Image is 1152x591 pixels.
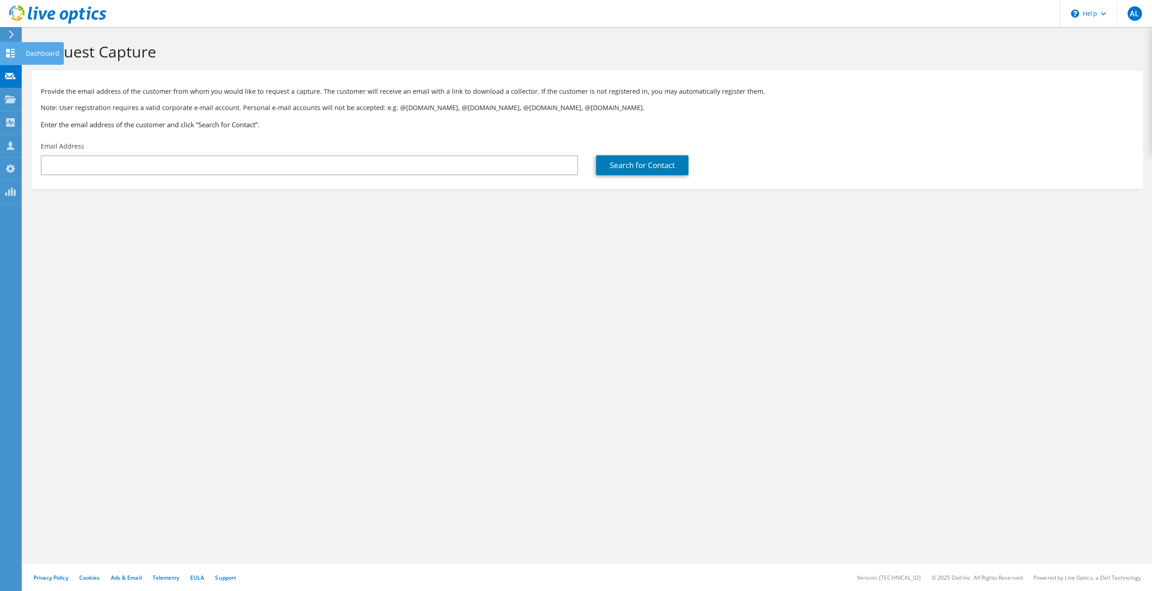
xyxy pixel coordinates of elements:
[41,86,1134,96] p: Provide the email address of the customer from whom you would like to request a capture. The cust...
[111,574,142,581] a: Ads & Email
[596,155,688,175] a: Search for Contact
[41,120,1134,130] h3: Enter the email address of the customer and click “Search for Contact”.
[36,42,1134,61] h1: Request Capture
[21,42,64,65] div: Dashboard
[33,574,68,581] a: Privacy Policy
[41,142,84,151] label: Email Address
[857,574,921,581] li: Version: [TECHNICAL_ID]
[1071,10,1079,18] svg: \n
[79,574,100,581] a: Cookies
[932,574,1023,581] li: © 2025 Dell Inc. All Rights Reserved
[1128,6,1142,21] span: AL
[41,103,1134,113] p: Note: User registration requires a valid corporate e-mail account. Personal e-mail accounts will ...
[1033,574,1141,581] li: Powered by Live Optics, a Dell Technology
[190,574,204,581] a: EULA
[153,574,179,581] a: Telemetry
[215,574,236,581] a: Support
